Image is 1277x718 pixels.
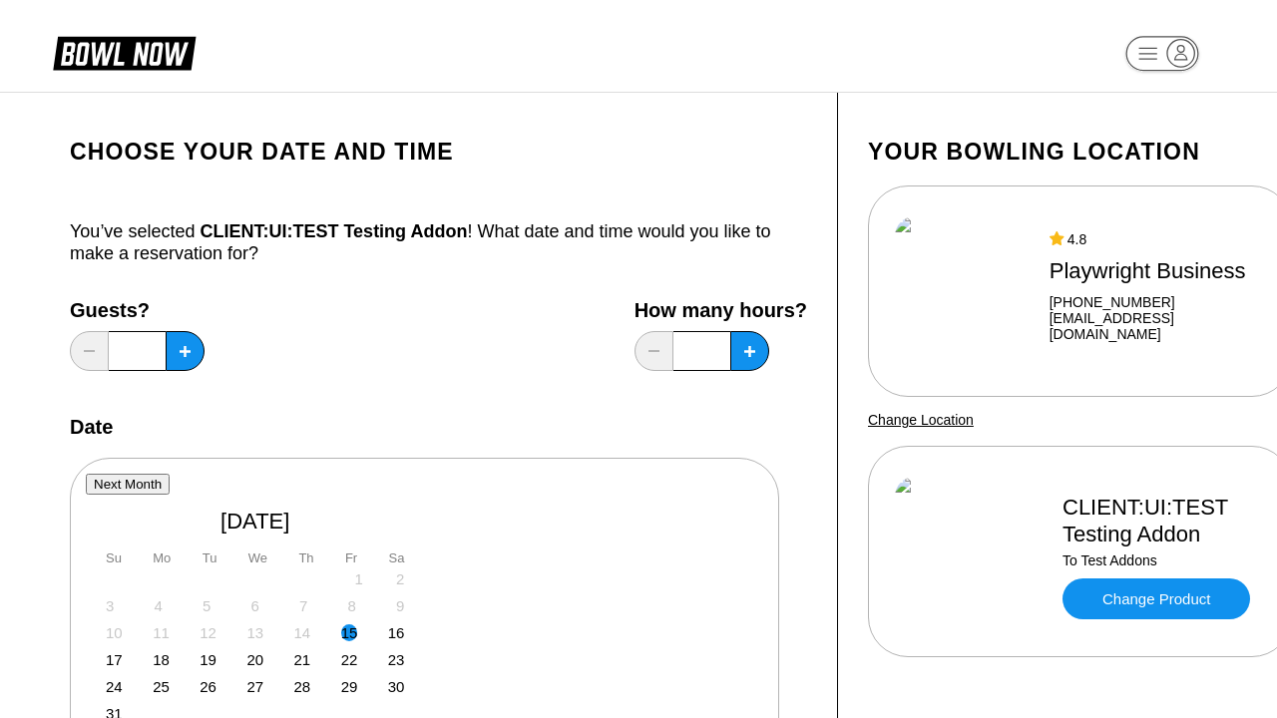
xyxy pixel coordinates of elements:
img: CLIENT:UI:TEST Testing Addon [895,477,1045,626]
div: 4.8 [1050,231,1265,247]
div: Not available Friday, August 1st, 2025 [355,570,363,587]
div: Th [298,550,313,565]
div: Not available Monday, August 11th, 2025 [153,624,170,641]
h1: Choose your Date and time [70,138,807,166]
div: Not available Thursday, August 7th, 2025 [299,597,307,614]
div: Choose Thursday, August 28th, 2025 [294,678,311,695]
div: Not available Tuesday, August 5th, 2025 [203,597,211,614]
div: Sa [389,550,405,565]
div: Not available Wednesday, August 6th, 2025 [251,597,259,614]
div: Not available Tuesday, August 12th, 2025 [200,624,216,641]
div: Choose Wednesday, August 20th, 2025 [246,651,263,668]
div: Choose Tuesday, August 19th, 2025 [200,651,216,668]
div: Choose Sunday, August 24th, 2025 [106,678,123,695]
div: Not available Wednesday, August 13th, 2025 [246,624,263,641]
label: Guests? [70,299,205,321]
div: Choose Tuesday, August 26th, 2025 [200,678,216,695]
div: Tu [203,550,217,565]
div: Choose Monday, August 25th, 2025 [153,678,170,695]
div: Not available Monday, August 4th, 2025 [155,597,163,614]
div: Su [106,550,122,565]
div: Choose Saturday, August 23rd, 2025 [388,651,405,668]
div: Not available Saturday, August 9th, 2025 [396,597,404,614]
a: Change Location [868,412,974,428]
div: Not available Friday, August 8th, 2025 [348,597,356,614]
a: Change Product [1063,578,1250,619]
label: How many hours? [635,299,807,321]
div: Choose Wednesday, August 27th, 2025 [246,678,263,695]
label: Date [70,416,113,438]
div: Choose Friday, August 15th, 2025 [341,624,358,641]
div: You’ve selected ! What date and time would you like to make a reservation for? [70,220,807,264]
div: Choose Monday, August 18th, 2025 [153,651,170,668]
div: Playwright Business [1050,257,1265,284]
img: Playwright Business [895,216,1032,366]
div: Not available Saturday, August 2nd, 2025 [396,570,404,587]
div: Not available Thursday, August 14th, 2025 [294,624,311,641]
a: [EMAIL_ADDRESS][DOMAIN_NAME] [1050,310,1265,342]
div: Choose Saturday, August 30th, 2025 [388,678,405,695]
div: Mo [153,550,171,565]
span: CLIENT:UI:TEST Testing Addon [200,221,467,241]
div: [PHONE_NUMBER] [1050,294,1265,310]
div: Fr [345,550,357,565]
div: Choose Friday, August 29th, 2025 [341,678,358,695]
button: Next Month [86,474,170,495]
div: Choose Saturday, August 16th, 2025 [388,624,405,641]
div: Choose Thursday, August 21st, 2025 [294,651,311,668]
div: To Test Addons [1063,552,1265,568]
div: Choose Friday, August 22nd, 2025 [341,651,358,668]
div: [DATE] [101,508,410,535]
span: Next Month [94,477,162,492]
div: CLIENT:UI:TEST Testing Addon [1063,494,1265,547]
div: Choose Sunday, August 17th, 2025 [106,651,123,668]
div: We [248,550,267,565]
div: Not available Sunday, August 3rd, 2025 [106,597,114,614]
div: Not available Sunday, August 10th, 2025 [106,624,123,641]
